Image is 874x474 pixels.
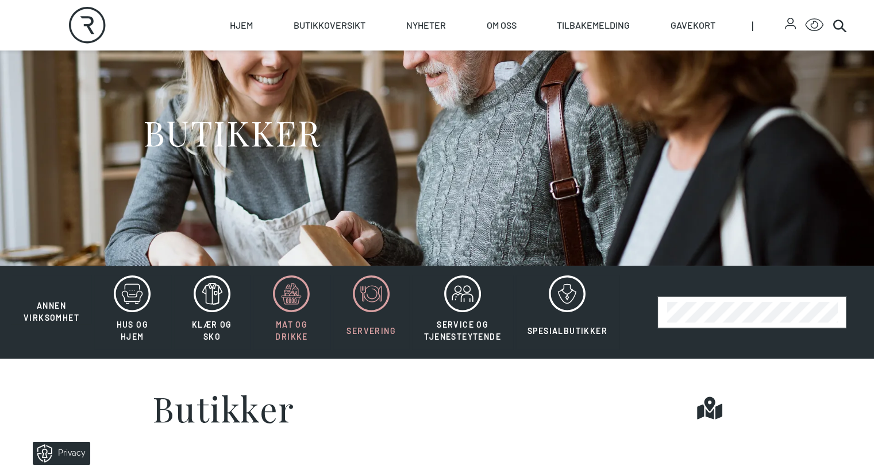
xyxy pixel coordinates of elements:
button: Service og tjenesteytende [412,275,513,349]
button: Servering [333,275,410,349]
span: Servering [346,326,396,336]
span: Mat og drikke [275,320,307,341]
button: Klær og sko [174,275,251,349]
span: Annen virksomhet [24,301,79,323]
span: Service og tjenesteytende [424,320,501,341]
button: Spesialbutikker [515,275,619,349]
span: Hus og hjem [117,320,148,341]
h1: BUTIKKER [143,111,321,154]
span: Spesialbutikker [528,326,607,336]
iframe: Manage Preferences [11,438,105,468]
button: Open Accessibility Menu [805,16,823,34]
button: Mat og drikke [253,275,330,349]
button: Annen virksomhet [11,275,91,324]
button: Hus og hjem [94,275,171,349]
span: Klær og sko [192,320,232,341]
h1: Butikker [152,391,295,425]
